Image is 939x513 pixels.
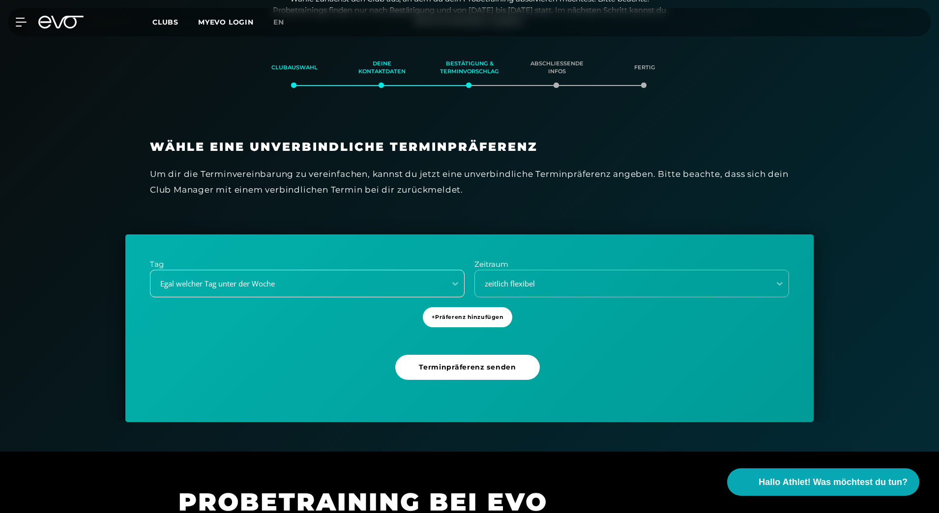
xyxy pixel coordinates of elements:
span: Clubs [152,18,178,27]
button: Hallo Athlet! Was möchtest du tun? [727,468,919,496]
h3: Wähle eine unverbindliche Terminpräferenz [150,140,789,154]
div: zeitlich flexibel [476,278,763,289]
div: Clubauswahl [263,55,326,81]
a: +Präferenz hinzufügen [423,307,517,345]
div: Um dir die Terminvereinbarung zu vereinfachen, kannst du jetzt eine unverbindliche Terminpräferen... [150,166,789,198]
p: Tag [150,259,465,270]
div: Egal welcher Tag unter der Woche [151,278,439,289]
div: Abschließende Infos [526,55,588,81]
a: MYEVO LOGIN [198,18,254,27]
span: en [273,18,284,27]
span: + Präferenz hinzufügen [432,313,504,321]
a: en [273,17,296,28]
p: Zeitraum [474,259,789,270]
a: Terminpräferenz senden [395,355,543,398]
div: Bestätigung & Terminvorschlag [438,55,501,81]
div: Fertig [613,55,676,81]
span: Hallo Athlet! Was möchtest du tun? [759,476,908,489]
a: Clubs [152,17,198,27]
div: Deine Kontaktdaten [351,55,413,81]
span: Terminpräferenz senden [419,362,516,372]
